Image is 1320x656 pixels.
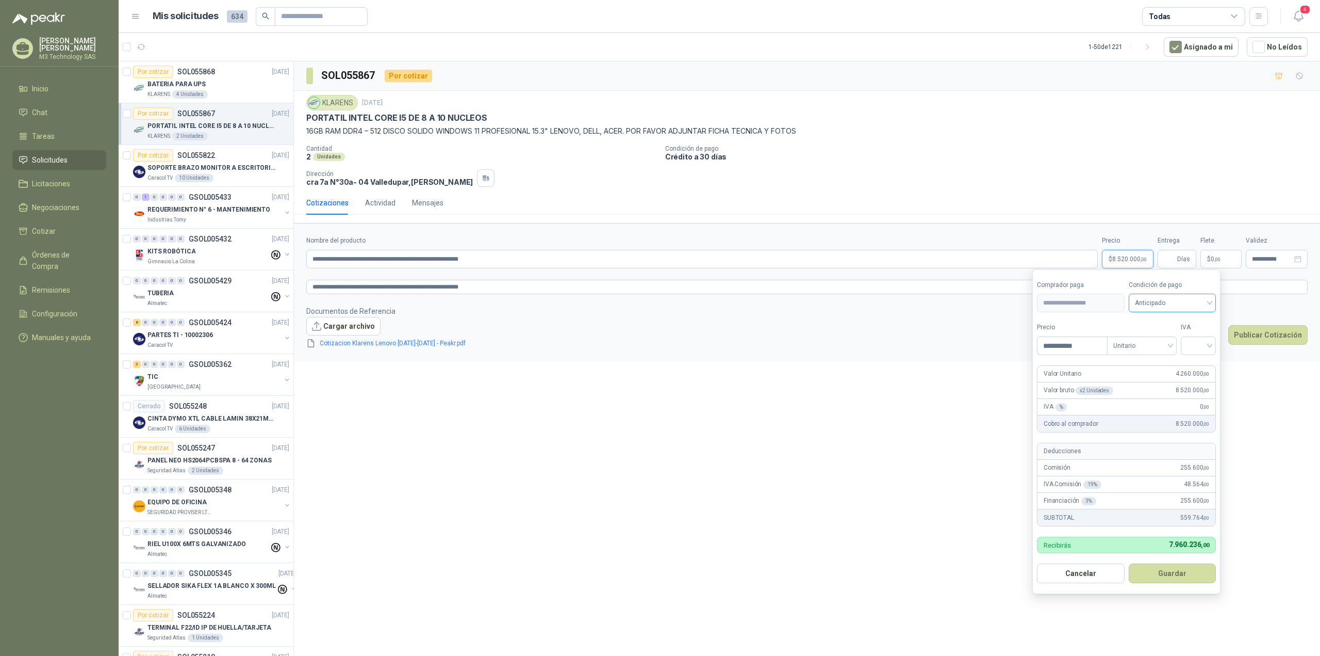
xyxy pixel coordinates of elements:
[133,233,291,266] a: 0 0 0 0 0 0 GSOL005432[DATE] Company LogoKITS ROBÓTICAGimnasio La Colina
[1176,369,1209,379] span: 4.260.000
[119,61,293,103] a: Por cotizarSOL055868[DATE] Company LogoBATERIA PARA UPSKLARENS4 Unidades
[1201,542,1209,549] span: ,00
[168,528,176,535] div: 0
[147,550,167,558] p: Almatec
[1181,323,1216,332] label: IVA
[177,528,185,535] div: 0
[151,194,158,201] div: 0
[1037,280,1125,290] label: Comprador paga
[189,361,232,368] p: GSOL005362
[172,90,208,99] div: 4 Unidades
[177,152,215,159] p: SOL055822
[306,125,1308,137] p: 16GB RAM DDR4 – 512 DISCO SOLIDO WINDOWS 11 PROFESIONAL 15.3" LENOVO, DELL, ACER. POR FAVOR ADJUN...
[151,570,158,577] div: 0
[12,198,106,217] a: Negociaciones
[177,612,215,619] p: SOL055224
[153,9,219,24] h1: Mis solicitudes
[133,124,145,136] img: Company Logo
[168,235,176,243] div: 0
[12,221,106,241] a: Cotizar
[168,361,176,368] div: 0
[1180,496,1209,506] span: 255.600
[272,151,289,161] p: [DATE]
[172,132,208,140] div: 2 Unidades
[177,444,215,452] p: SOL055247
[1214,257,1220,262] span: ,00
[147,414,276,424] p: CINTA DYMO XTL CABLE LAMIN 38X21MMBLANCO
[169,403,207,410] p: SOL055248
[1200,236,1242,246] label: Flete
[1246,236,1308,246] label: Validez
[1158,236,1196,246] label: Entrega
[189,486,232,493] p: GSOL005348
[12,328,106,347] a: Manuales y ayuda
[175,174,213,182] div: 10 Unidades
[1135,295,1210,311] span: Anticipado
[119,605,293,647] a: Por cotizarSOL055224[DATE] Company LogoTERMINAL F22/ID IP DE HUELLA/TARJETASeguridad Atlas1 Unidades
[177,570,185,577] div: 0
[133,375,145,387] img: Company Logo
[147,581,276,591] p: SELLADOR SIKA FLEX 1A BLANCO X 300ML
[12,12,65,25] img: Logo peakr
[1200,402,1209,412] span: 0
[133,626,145,638] img: Company Logo
[189,319,232,326] p: GSOL005424
[1228,325,1308,345] button: Publicar Cotización
[142,361,150,368] div: 0
[189,277,232,284] p: GSOL005429
[1184,479,1209,489] span: 48.564
[32,308,77,319] span: Configuración
[151,486,158,493] div: 0
[151,528,158,535] div: 0
[1180,463,1209,473] span: 255.600
[133,249,145,262] img: Company Logo
[133,358,291,391] a: 3 0 0 0 0 0 GSOL005362[DATE] Company LogoTIC[GEOGRAPHIC_DATA]
[133,319,141,326] div: 8
[119,438,293,479] a: Por cotizarSOL055247[DATE] Company LogoPANEL NEO HS2064PCBSPA 8 - 64 ZONASSeguridad Atlas2 Unidades
[142,194,150,201] div: 1
[272,402,289,411] p: [DATE]
[306,236,1098,246] label: Nombre del producto
[412,197,443,209] div: Mensajes
[133,486,141,493] div: 0
[159,277,167,284] div: 0
[133,528,141,535] div: 0
[1203,388,1209,393] span: ,00
[665,152,1316,161] p: Crédito a 30 días
[1149,11,1170,22] div: Todas
[1083,481,1101,489] div: 19 %
[306,197,349,209] div: Cotizaciones
[1299,5,1311,14] span: 4
[1044,402,1067,412] p: IVA
[147,341,173,349] p: Caracol TV
[1037,564,1125,583] button: Cancelar
[119,396,293,438] a: CerradoSOL055248[DATE] Company LogoCINTA DYMO XTL CABLE LAMIN 38X21MMBLANCOCaracol TV6 Unidades
[306,306,482,317] p: Documentos de Referencia
[1164,37,1239,57] button: Asignado a mi
[147,121,276,131] p: PORTATIL INTEL CORE I5 DE 8 A 10 NUCLEOS
[168,486,176,493] div: 0
[133,333,145,345] img: Company Logo
[168,277,176,284] div: 0
[32,178,70,189] span: Licitaciones
[147,634,186,642] p: Seguridad Atlas
[119,103,293,145] a: Por cotizarSOL055867[DATE] Company LogoPORTATIL INTEL CORE I5 DE 8 A 10 NUCLEOSKLARENS2 Unidades
[133,235,141,243] div: 0
[32,202,79,213] span: Negociaciones
[1076,387,1113,395] div: x 2 Unidades
[321,68,376,84] h3: SOL055867
[133,458,145,471] img: Company Logo
[147,174,173,182] p: Caracol TV
[159,361,167,368] div: 0
[12,280,106,300] a: Remisiones
[159,528,167,535] div: 0
[133,207,145,220] img: Company Logo
[142,486,150,493] div: 0
[133,500,145,513] img: Company Logo
[147,592,167,600] p: Almatec
[159,570,167,577] div: 0
[1044,463,1070,473] p: Comisión
[142,235,150,243] div: 0
[151,319,158,326] div: 0
[227,10,247,23] span: 634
